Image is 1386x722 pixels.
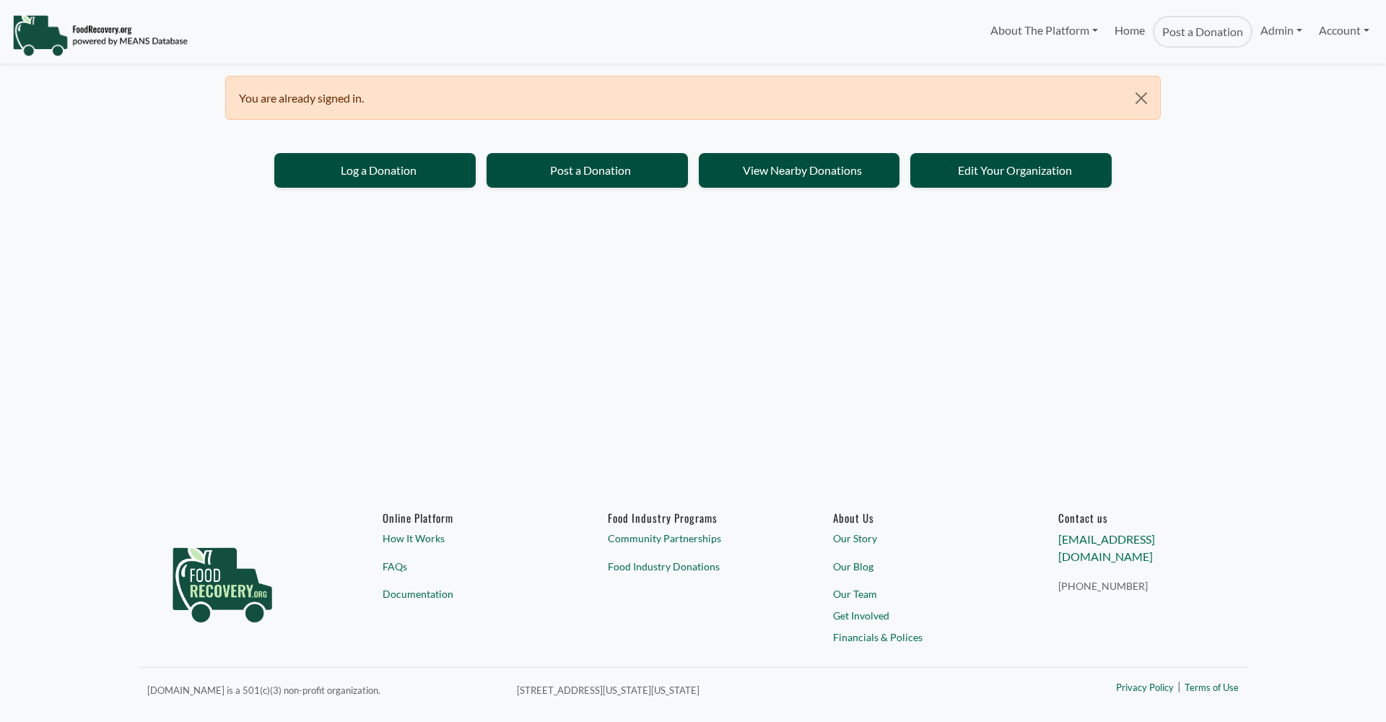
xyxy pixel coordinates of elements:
[1123,77,1160,120] button: Close
[1106,16,1152,48] a: Home
[487,153,688,188] a: Post a Donation
[383,558,553,573] a: FAQs
[699,153,900,188] a: View Nearby Donations
[517,681,962,698] p: [STREET_ADDRESS][US_STATE][US_STATE]
[383,511,553,524] h6: Online Platform
[833,511,1003,524] a: About Us
[982,16,1106,45] a: About The Platform
[833,629,1003,644] a: Financials & Polices
[1058,578,1229,593] a: [PHONE_NUMBER]
[1058,511,1229,524] h6: Contact us
[833,558,1003,573] a: Our Blog
[833,586,1003,601] a: Our Team
[1311,16,1377,45] a: Account
[608,511,778,524] h6: Food Industry Programs
[608,558,778,573] a: Food Industry Donations
[833,608,1003,623] a: Get Involved
[833,531,1003,546] a: Our Story
[1058,532,1155,563] a: [EMAIL_ADDRESS][DOMAIN_NAME]
[274,153,476,188] a: Log a Donation
[383,531,553,546] a: How It Works
[147,681,500,698] p: [DOMAIN_NAME] is a 501(c)(3) non-profit organization.
[910,153,1112,188] a: Edit Your Organization
[1116,681,1174,695] a: Privacy Policy
[1177,677,1181,695] span: |
[608,531,778,546] a: Community Partnerships
[1252,16,1310,45] a: Admin
[157,511,287,648] img: food_recovery_green_logo-76242d7a27de7ed26b67be613a865d9c9037ba317089b267e0515145e5e51427.png
[1153,16,1252,48] a: Post a Donation
[383,586,553,601] a: Documentation
[225,76,1161,120] div: You are already signed in.
[12,14,188,57] img: NavigationLogo_FoodRecovery-91c16205cd0af1ed486a0f1a7774a6544ea792ac00100771e7dd3ec7c0e58e41.png
[1185,681,1239,695] a: Terms of Use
